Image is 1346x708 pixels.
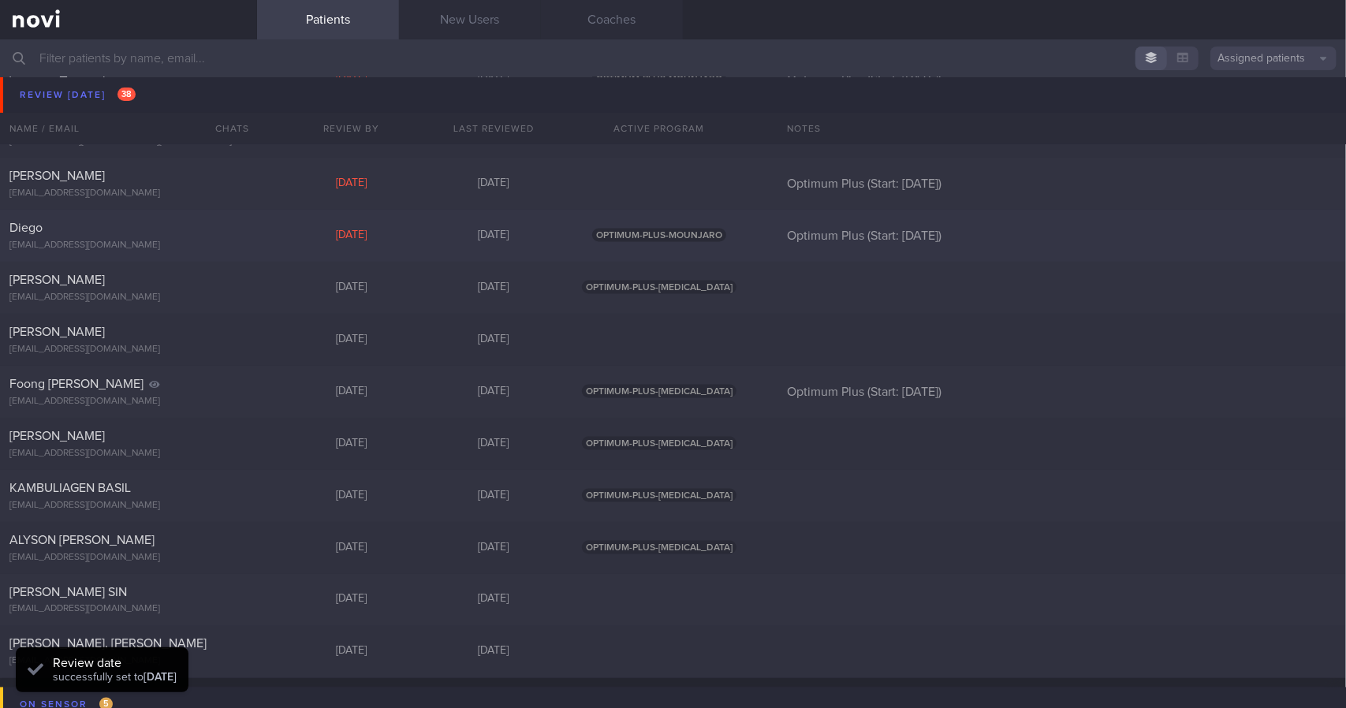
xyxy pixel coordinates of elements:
[582,489,736,502] span: OPTIMUM-PLUS-[MEDICAL_DATA]
[281,593,423,607] div: [DATE]
[423,645,565,659] div: [DATE]
[281,489,423,503] div: [DATE]
[9,638,207,650] span: [PERSON_NAME], [PERSON_NAME]
[777,176,1346,192] div: Optimum Plus (Start: [DATE])
[9,396,248,408] div: [EMAIL_ADDRESS][DOMAIN_NAME]
[144,672,177,683] strong: [DATE]
[9,552,248,564] div: [EMAIL_ADDRESS][DOMAIN_NAME]
[281,385,423,399] div: [DATE]
[423,437,565,451] div: [DATE]
[9,240,248,252] div: [EMAIL_ADDRESS][DOMAIN_NAME]
[423,333,565,347] div: [DATE]
[9,344,248,356] div: [EMAIL_ADDRESS][DOMAIN_NAME]
[281,73,423,87] div: [DATE]
[53,672,177,683] span: successfully set to
[423,73,565,87] div: [DATE]
[582,385,736,398] span: OPTIMUM-PLUS-[MEDICAL_DATA]
[777,124,1346,140] div: Optimum Plus (Start: [DATE])
[582,281,736,294] span: OPTIMUM-PLUS-[MEDICAL_DATA]
[423,125,565,139] div: [DATE]
[423,229,565,243] div: [DATE]
[281,229,423,243] div: [DATE]
[281,437,423,451] div: [DATE]
[1210,47,1337,70] button: Assigned patients
[281,333,423,347] div: [DATE]
[582,541,736,554] span: OPTIMUM-PLUS-[MEDICAL_DATA]
[9,117,168,130] span: [PERSON_NAME] Taonui Ball
[9,448,248,460] div: [EMAIL_ADDRESS][DOMAIN_NAME]
[9,326,105,338] span: [PERSON_NAME]
[777,384,1346,400] div: Optimum Plus (Start: [DATE])
[9,604,248,616] div: [EMAIL_ADDRESS][DOMAIN_NAME]
[9,292,248,304] div: [EMAIL_ADDRESS][DOMAIN_NAME]
[592,73,726,86] span: OPTIMUM-PLUS-MOUNJARO
[281,645,423,659] div: [DATE]
[9,274,105,286] span: [PERSON_NAME]
[9,378,144,390] span: Foong [PERSON_NAME]
[423,385,565,399] div: [DATE]
[9,222,43,234] span: Diego
[423,177,565,191] div: [DATE]
[9,136,248,147] div: [PERSON_NAME][EMAIL_ADDRESS][DOMAIN_NAME]
[9,482,131,494] span: KAMBULIAGEN BASIL
[582,437,736,450] span: OPTIMUM-PLUS-[MEDICAL_DATA]
[281,541,423,555] div: [DATE]
[53,655,177,671] div: Review date
[592,229,726,242] span: OPTIMUM-PLUS-MOUNJARO
[281,125,423,139] div: [DATE]
[777,228,1346,244] div: Optimum Plus (Start: [DATE])
[281,177,423,191] div: [DATE]
[423,593,565,607] div: [DATE]
[9,170,105,182] span: [PERSON_NAME]
[9,430,105,442] span: [PERSON_NAME]
[281,281,423,295] div: [DATE]
[9,534,155,546] span: ALYSON [PERSON_NAME]
[423,541,565,555] div: [DATE]
[423,489,565,503] div: [DATE]
[777,72,1346,88] div: Optimum Plus (Start: [DATE])
[9,656,248,668] div: [EMAIL_ADDRESS][DOMAIN_NAME]
[9,586,127,598] span: [PERSON_NAME] SIN
[9,188,248,199] div: [EMAIL_ADDRESS][DOMAIN_NAME]
[9,500,248,512] div: [EMAIL_ADDRESS][DOMAIN_NAME]
[9,84,248,95] div: [EMAIL_ADDRESS][DOMAIN_NAME]
[423,281,565,295] div: [DATE]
